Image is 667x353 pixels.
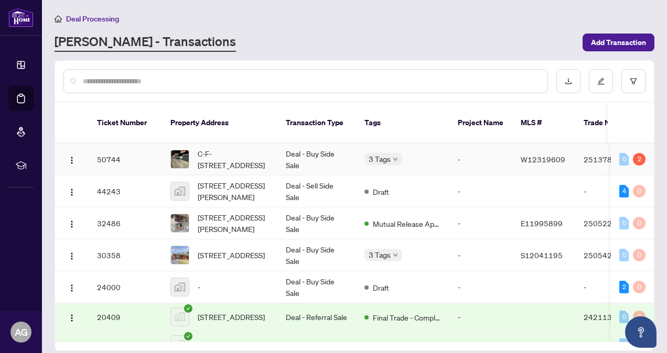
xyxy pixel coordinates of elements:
div: 0 [633,185,646,197]
td: 32486 [89,207,162,239]
span: C-F-[STREET_ADDRESS] [198,148,269,171]
td: Deal - Sell Side Sale [277,175,356,207]
td: - [449,271,512,303]
span: edit [597,78,605,85]
div: 2 [633,153,646,166]
button: edit [589,69,613,93]
img: Logo [68,220,76,228]
td: - [449,303,512,331]
span: home [55,15,62,23]
img: Logo [68,284,76,292]
span: [STREET_ADDRESS][PERSON_NAME] [198,212,269,235]
img: Logo [68,188,76,196]
a: [PERSON_NAME] - Transactions [55,33,236,52]
button: Logo [63,183,80,200]
td: - [449,239,512,271]
span: S12041195 [521,250,563,260]
td: 30358 [89,239,162,271]
span: - [198,281,200,293]
img: thumbnail-img [171,182,189,200]
div: 0 [619,153,629,166]
span: AG [15,325,28,339]
button: filter [621,69,646,93]
td: 2505225 [575,207,649,239]
div: 0 [633,249,646,261]
td: 44243 [89,175,162,207]
button: download [556,69,580,93]
td: - [449,175,512,207]
button: Logo [63,151,80,168]
div: 0 [633,217,646,229]
th: MLS # [512,103,575,144]
div: 0 [619,338,629,351]
td: 2421134 [575,303,649,331]
span: Draft [373,282,389,293]
img: Logo [68,341,76,350]
div: 0 [619,249,629,261]
img: thumbnail-img [171,278,189,296]
td: - [449,207,512,239]
div: 0 [619,217,629,229]
span: Draft [373,186,389,197]
span: check-circle [184,304,192,313]
button: Logo [63,247,80,263]
span: down [393,157,398,162]
span: [STREET_ADDRESS] [198,311,265,323]
td: 24000 [89,271,162,303]
img: Logo [68,156,76,164]
div: 0 [619,311,629,323]
img: Logo [68,314,76,322]
span: download [565,78,572,85]
img: Logo [68,252,76,260]
span: Mutual Release Approved [373,218,441,229]
img: thumbnail-img [171,246,189,264]
div: 0 [633,281,646,293]
td: Deal - Buy Side Sale [277,144,356,175]
img: thumbnail-img [171,150,189,168]
button: Open asap [625,316,657,348]
div: 4 [619,185,629,197]
div: 2 [619,281,629,293]
div: 0 [633,311,646,323]
img: thumbnail-img [171,214,189,232]
th: Ticket Number [89,103,162,144]
th: Tags [356,103,449,144]
span: check-circle [184,332,192,340]
th: Project Name [449,103,512,144]
th: Transaction Type [277,103,356,144]
th: Trade Number [575,103,649,144]
span: Add Transaction [591,34,646,51]
span: filter [630,78,637,85]
span: E11995899 [521,218,563,228]
span: 3 Tags [369,249,391,261]
img: thumbnail-img [171,308,189,326]
td: 50744 [89,144,162,175]
span: [STREET_ADDRESS] [198,339,265,350]
button: Logo [63,308,80,325]
span: Deal Processing [66,14,119,24]
td: - [575,175,649,207]
td: 20409 [89,303,162,331]
span: [STREET_ADDRESS] [198,249,265,261]
th: Property Address [162,103,277,144]
td: - [575,271,649,303]
span: 3 Tags [369,153,391,165]
td: - [449,144,512,175]
span: down [393,252,398,258]
button: Logo [63,279,80,295]
button: Logo [63,215,80,231]
span: Final Trade - Completed [373,312,441,323]
button: Logo [63,336,80,353]
td: Deal - Buy Side Sale [277,207,356,239]
td: 2505426 [575,239,649,271]
td: Deal - Buy Side Sale [277,271,356,303]
td: Deal - Referral Sale [277,303,356,331]
span: Final Trade [373,339,408,351]
td: 2513788 [575,144,649,175]
img: logo [8,8,34,27]
td: Deal - Buy Side Sale [277,239,356,271]
button: Add Transaction [583,34,654,51]
span: W12319609 [521,155,565,164]
span: [STREET_ADDRESS][PERSON_NAME] [198,180,269,203]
